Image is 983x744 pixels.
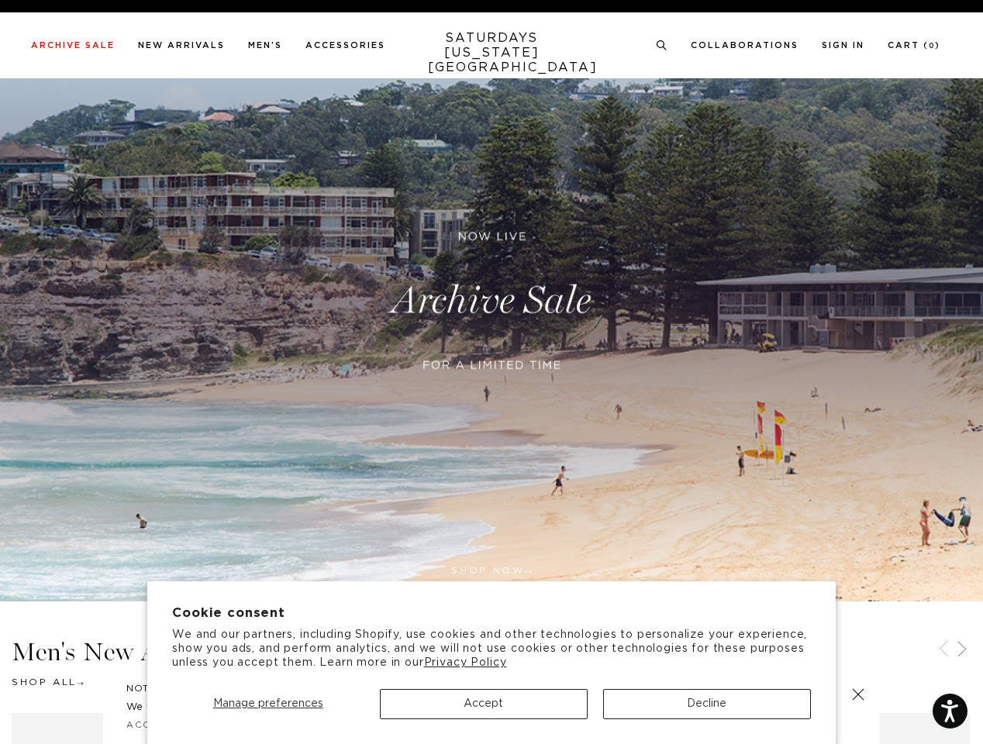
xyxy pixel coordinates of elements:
a: SATURDAYS[US_STATE][GEOGRAPHIC_DATA] [428,31,556,75]
a: New Arrivals [138,41,225,50]
a: Accept [126,721,171,729]
small: 0 [929,43,935,50]
h2: Cookie consent [172,606,811,621]
a: Collaborations [691,41,798,50]
p: We and our partners, including Shopify, use cookies and other technologies to personalize your ex... [172,628,811,670]
span: Manage preferences [213,698,323,709]
button: Manage preferences [172,689,364,719]
a: Men's [248,41,282,50]
a: Privacy Policy [424,657,507,668]
button: Accept [380,689,588,719]
a: Shop All [12,677,84,687]
a: Sign In [822,41,864,50]
p: We use cookies on this site to enhance your user experience. By continuing, you consent to our us... [126,700,802,715]
a: Cart (0) [888,41,940,50]
a: Accessories [305,41,385,50]
button: Decline [603,689,811,719]
a: Archive Sale [31,41,115,50]
h5: NOTICE [126,681,857,695]
h3: Men's New Arrivals [12,639,971,665]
